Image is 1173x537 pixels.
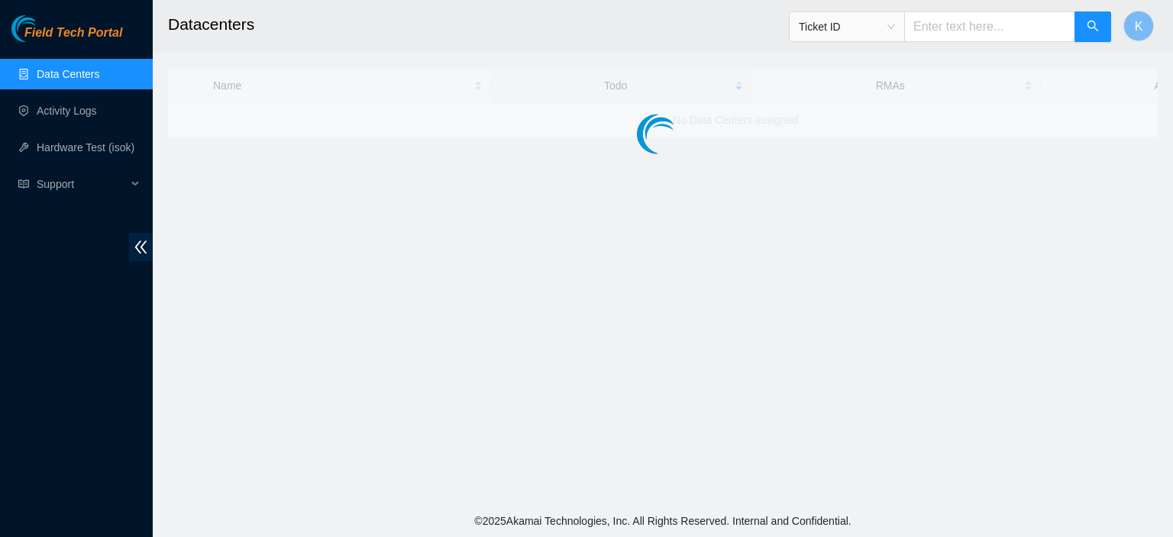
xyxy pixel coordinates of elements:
[799,15,895,38] span: Ticket ID
[129,233,153,261] span: double-left
[18,179,29,189] span: read
[37,169,127,199] span: Support
[37,141,134,154] a: Hardware Test (isok)
[904,11,1075,42] input: Enter text here...
[37,68,99,80] a: Data Centers
[1087,20,1099,34] span: search
[37,105,97,117] a: Activity Logs
[11,27,122,47] a: Akamai TechnologiesField Tech Portal
[1074,11,1111,42] button: search
[24,26,122,40] span: Field Tech Portal
[1123,11,1154,41] button: K
[11,15,77,42] img: Akamai Technologies
[1135,17,1143,36] span: K
[153,505,1173,537] footer: © 2025 Akamai Technologies, Inc. All Rights Reserved. Internal and Confidential.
